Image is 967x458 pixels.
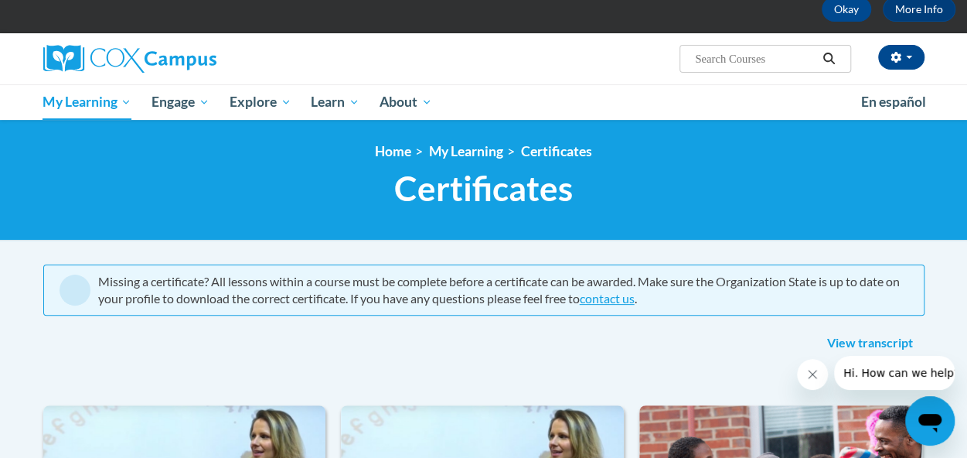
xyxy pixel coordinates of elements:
a: Learn [301,84,369,120]
iframe: Message from company [834,356,955,390]
a: Engage [141,84,220,120]
a: View transcript [815,331,924,356]
a: My Learning [33,84,142,120]
span: Engage [152,93,209,111]
a: Home [375,143,411,159]
a: About [369,84,442,120]
a: En español [851,86,936,118]
span: Hi. How can we help? [9,11,125,23]
span: About [380,93,432,111]
span: Learn [311,93,359,111]
button: Account Settings [878,45,924,70]
a: Explore [220,84,301,120]
a: Cox Campus [43,45,322,73]
iframe: Button to launch messaging window [905,396,955,446]
a: My Learning [429,143,503,159]
div: Main menu [32,84,936,120]
span: Explore [230,93,291,111]
iframe: Close message [797,359,828,390]
img: Cox Campus [43,45,216,73]
a: Certificates [521,143,592,159]
button: Search [817,50,840,68]
span: My Learning [43,93,131,111]
a: contact us [580,291,635,306]
span: Certificates [394,168,573,209]
div: Missing a certificate? All lessons within a course must be complete before a certificate can be a... [98,273,908,307]
input: Search Courses [693,50,817,68]
span: En español [861,94,926,110]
